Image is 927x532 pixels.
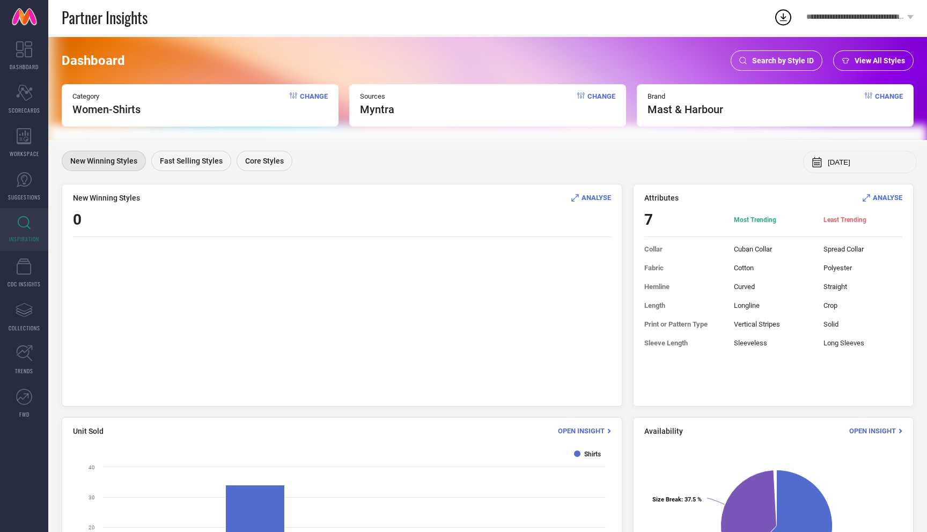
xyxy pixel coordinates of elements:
span: Open Insight [558,427,605,435]
span: Vertical Stripes [734,320,813,328]
span: FWD [19,410,30,418]
span: Length [644,301,723,309]
span: Open Insight [849,427,896,435]
span: New Winning Styles [73,194,140,202]
span: Sources [360,92,394,100]
span: View All Styles [855,56,905,65]
input: Select month [828,158,908,166]
text: 40 [89,464,95,470]
text: Shirts [584,450,601,458]
span: Longline [734,301,813,309]
span: myntra [360,103,394,116]
span: Search by Style ID [752,56,814,65]
tspan: Size Break [652,496,681,503]
span: mast & harbour [648,103,723,116]
span: Solid [823,320,902,328]
span: COLLECTIONS [9,324,40,332]
span: Print or Pattern Type [644,320,723,328]
span: Straight [823,283,902,291]
text: : 37.5 % [652,496,702,503]
span: Change [587,92,615,116]
span: INSPIRATION [9,235,39,243]
span: TRENDS [15,367,33,375]
text: 30 [89,494,95,500]
span: Least Trending [823,216,902,224]
span: Crop [823,301,902,309]
text: 20 [89,524,95,530]
span: Change [300,92,328,116]
span: Dashboard [62,53,125,68]
span: Fast Selling Styles [160,157,223,165]
div: Open Insight [558,426,611,436]
span: SCORECARDS [9,106,40,114]
span: Change [875,92,903,116]
span: ANALYSE [582,194,611,202]
div: Analyse [571,193,611,203]
span: ANALYSE [873,194,902,202]
div: Open Insight [849,426,902,436]
span: Cotton [734,264,813,272]
span: Collar [644,245,723,253]
span: Sleeveless [734,339,813,347]
span: SUGGESTIONS [8,193,41,201]
span: Availability [644,427,683,435]
span: Hemline [644,283,723,291]
span: 7 [644,211,723,228]
span: 0 [73,211,82,228]
span: Category [72,92,141,100]
span: Long Sleeves [823,339,902,347]
span: Unit Sold [73,427,104,435]
span: CDC INSIGHTS [8,280,41,288]
span: WORKSPACE [10,150,39,158]
span: Sleeve Length [644,339,723,347]
span: Most Trending [734,216,813,224]
div: Analyse [863,193,902,203]
span: Attributes [644,194,679,202]
span: Women-Shirts [72,103,141,116]
span: Polyester [823,264,902,272]
span: DASHBOARD [10,63,39,71]
span: New Winning Styles [70,157,137,165]
div: Open download list [774,8,793,27]
span: Spread Collar [823,245,902,253]
span: Fabric [644,264,723,272]
span: Partner Insights [62,6,148,28]
span: Cuban Collar [734,245,813,253]
span: Core Styles [245,157,284,165]
span: Curved [734,283,813,291]
span: Brand [648,92,723,100]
